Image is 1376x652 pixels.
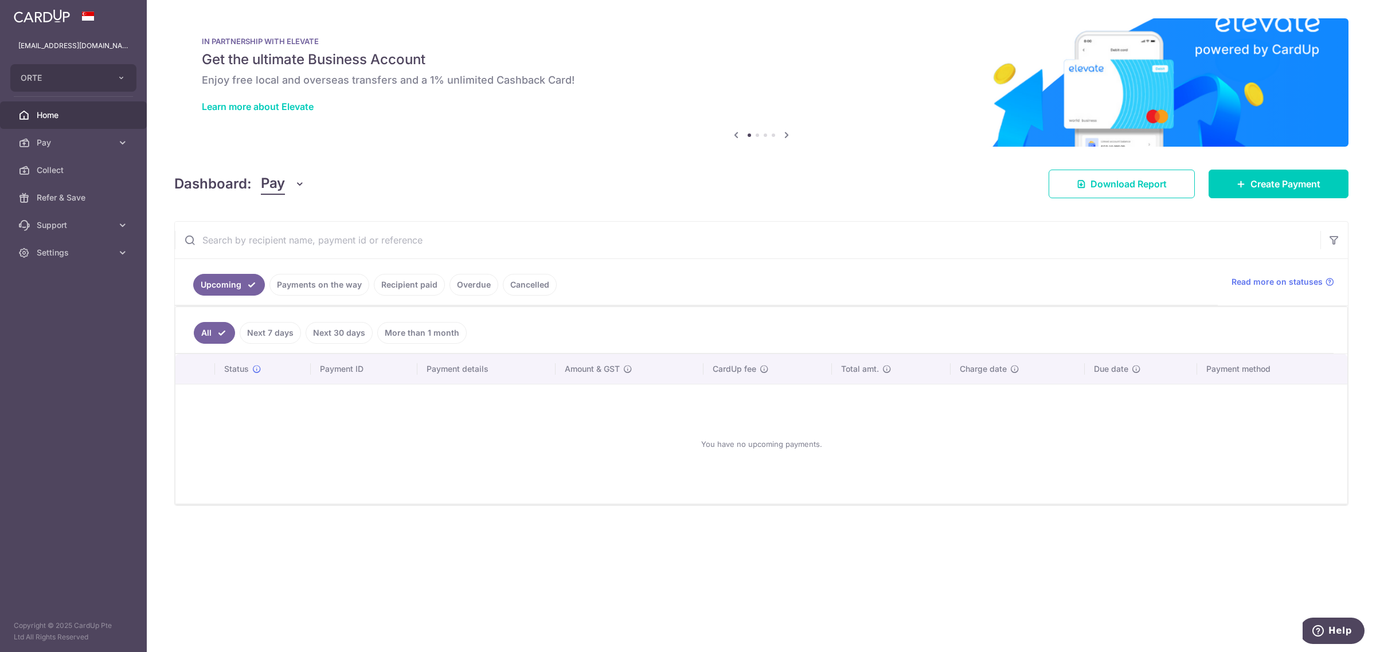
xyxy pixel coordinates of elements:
p: [EMAIL_ADDRESS][DOMAIN_NAME] [18,40,128,52]
span: Create Payment [1250,177,1320,191]
img: Renovation banner [174,18,1348,147]
img: CardUp [14,9,70,23]
span: Read more on statuses [1232,276,1323,288]
span: Total amt. [841,363,879,375]
iframe: Opens a widget where you can find more information [1303,618,1365,646]
span: Home [37,109,112,121]
a: All [194,322,235,344]
span: Support [37,219,112,231]
p: IN PARTNERSHIP WITH ELEVATE [202,37,1321,46]
a: Cancelled [503,274,557,296]
span: Pay [261,173,285,195]
span: Due date [1094,363,1128,375]
span: Pay [37,137,112,148]
a: Download Report [1049,170,1195,198]
h5: Get the ultimate Business Account [202,50,1321,69]
input: Search by recipient name, payment id or reference [175,222,1320,258]
span: CardUp fee [713,363,756,375]
span: Refer & Save [37,192,112,203]
a: Recipient paid [374,274,445,296]
a: Next 30 days [306,322,373,344]
div: You have no upcoming payments. [189,394,1334,494]
span: Amount & GST [565,363,620,375]
a: Next 7 days [240,322,301,344]
th: Payment method [1197,354,1347,384]
th: Payment ID [311,354,417,384]
a: Read more on statuses [1232,276,1334,288]
span: Charge date [960,363,1007,375]
a: Upcoming [193,274,265,296]
h6: Enjoy free local and overseas transfers and a 1% unlimited Cashback Card! [202,73,1321,87]
a: Learn more about Elevate [202,101,314,112]
span: Settings [37,247,112,258]
span: Download Report [1090,177,1167,191]
th: Payment details [417,354,556,384]
a: More than 1 month [377,322,467,344]
a: Create Payment [1209,170,1348,198]
button: ORTE [10,64,136,92]
a: Payments on the way [269,274,369,296]
a: Overdue [449,274,498,296]
span: Status [224,363,249,375]
span: Collect [37,164,112,176]
span: ORTE [21,72,105,84]
h4: Dashboard: [174,174,252,194]
button: Pay [261,173,305,195]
